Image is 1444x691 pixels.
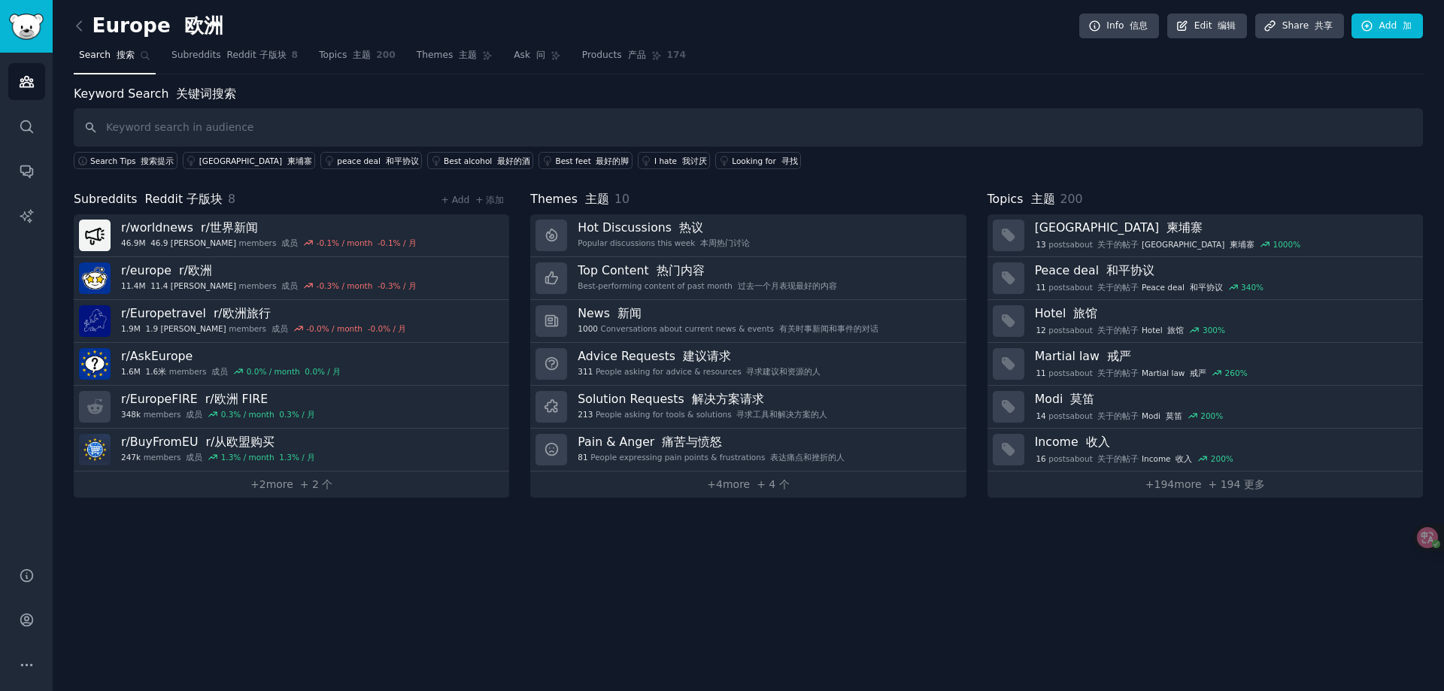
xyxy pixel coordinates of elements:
[1167,14,1248,39] a: Edit 编辑
[530,300,966,343] a: News 新闻1000Conversations about current news & events 有关时事新闻和事件的对话
[657,263,705,277] font: 热门内容
[171,49,287,62] span: Subreddits
[1230,240,1254,249] font: 柬埔寨
[538,152,633,169] a: Best feet 最好的脚
[662,435,722,449] font: 痛苦与愤怒
[1079,14,1159,39] a: Info 信息
[1166,411,1182,420] font: 莫笛
[700,238,750,247] font: 本周热门讨论
[121,262,417,278] h3: r/ europe
[1142,411,1182,421] span: Modi
[74,108,1423,147] input: Keyword search in audience
[179,263,212,277] font: r/欧洲
[376,49,396,62] span: 200
[150,238,236,247] font: 46.9 [PERSON_NAME]
[320,152,422,169] a: peace deal 和平协议
[121,348,341,364] h3: r/ AskEurope
[757,478,790,490] font: + 4 个
[368,324,407,333] font: -0.0% / 月
[987,300,1423,343] a: Hotel 旅馆12postsabout 关于的帖子Hotel 旅馆300%
[121,409,141,420] span: 348k
[1097,240,1139,249] font: 关于的帖子
[578,305,878,321] h3: News
[459,50,477,60] font: 主题
[183,152,316,169] a: [GEOGRAPHIC_DATA] 柬埔寨
[184,14,223,37] font: 欧洲
[1036,368,1045,378] span: 11
[987,429,1423,471] a: Income 收入16postsabout 关于的帖子Income 收入200%
[386,156,419,165] font: 和平协议
[654,156,707,166] div: I hate
[226,50,286,60] font: Reddit 子版块
[578,409,593,420] span: 213
[306,323,406,334] div: -0.0 % / month
[90,156,174,166] span: Search Tips
[1035,366,1249,380] div: post s about
[221,452,316,462] div: 1.3 % / month
[578,452,845,462] div: People expressing pain points & frustrations
[1035,452,1235,465] div: post s about
[314,44,401,74] a: Topics 主题200
[305,367,341,376] font: 0.0% / 月
[221,409,316,420] div: 0.3 % / month
[199,156,312,166] div: [GEOGRAPHIC_DATA]
[74,429,509,471] a: r/BuyFromEU r/从欧盟购买247kmembers 成员1.3% / month 1.3% / 月
[74,300,509,343] a: r/Europetravel r/欧洲旅行1.9M 1.9 [PERSON_NAME]members 成员-0.0% / month -0.0% / 月
[279,410,315,419] font: 0.3% / 月
[1403,20,1412,31] font: 加
[1060,192,1083,206] span: 200
[1073,306,1097,320] font: 旅馆
[692,392,764,406] font: 解决方案请求
[1035,348,1412,364] h3: Martial law
[530,343,966,386] a: Advice Requests 建议请求311People asking for advice & resources 寻求建议和资源的人
[578,348,821,364] h3: Advice Requests
[79,49,135,62] span: Search
[228,192,235,206] span: 8
[1255,14,1344,39] a: Share 共享
[683,349,731,363] font: 建议请求
[121,452,315,462] div: members
[121,452,141,462] span: 247k
[1070,392,1094,406] font: 莫笛
[578,452,587,462] span: 81
[578,262,836,278] h3: Top Content
[1241,282,1263,292] div: 340 %
[577,44,691,74] a: Products 产品174
[74,257,509,300] a: r/europe r/欧洲11.4M 11.4 [PERSON_NAME]members 成员-0.3% / month -0.3% / 月
[1035,409,1224,423] div: post s about
[1142,368,1206,378] span: Martial law
[117,50,135,60] font: 搜索
[555,156,629,166] div: Best feet
[1273,239,1301,250] div: 1000 %
[1097,454,1139,463] font: 关于的帖子
[1203,325,1225,335] div: 300 %
[1035,262,1412,278] h3: Peace deal
[1035,434,1412,450] h3: Income
[1142,239,1254,250] span: [GEOGRAPHIC_DATA]
[1035,238,1302,251] div: post s about
[317,280,417,291] div: -0.3 % / month
[1208,478,1264,490] font: + 194 更多
[1190,368,1206,377] font: 戒严
[287,156,312,165] font: 柬埔寨
[121,366,166,377] span: 1.6M
[987,471,1423,498] a: +194more + 194 更多
[121,220,417,235] h3: r/ worldnews
[1142,453,1192,464] span: Income
[508,44,566,74] a: Ask 问
[679,220,703,235] font: 热议
[1211,453,1233,464] div: 200 %
[1036,239,1045,250] span: 13
[279,453,315,462] font: 1.3% / 月
[1097,368,1139,377] font: 关于的帖子
[74,471,509,498] a: +2more + 2 个
[715,152,801,169] a: Looking for 寻找
[530,190,609,209] span: Themes
[141,156,174,165] font: 搜索提示
[176,86,236,101] font: 关键词搜索
[145,192,223,206] font: Reddit 子版块
[770,453,845,462] font: 表达痛点和挫折的人
[1036,282,1045,292] span: 11
[378,238,417,247] font: -0.1% / 月
[300,478,333,490] font: + 2 个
